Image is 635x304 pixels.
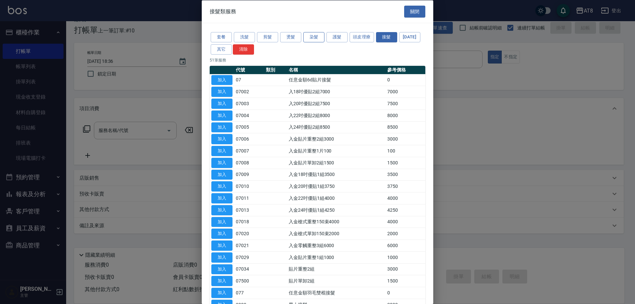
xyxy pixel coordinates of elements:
[211,240,233,251] button: 加入
[287,109,386,121] td: 入22吋優貼2組8000
[234,275,264,287] td: 07500
[211,276,233,286] button: 加入
[234,216,264,228] td: 07018
[386,263,425,275] td: 3000
[211,146,233,156] button: 加入
[287,275,386,287] td: 貼片單卸2組
[234,239,264,251] td: 07021
[211,264,233,274] button: 加入
[234,157,264,169] td: 07008
[287,228,386,239] td: 入金槍式單卸150束2000
[399,32,420,42] button: [DATE]
[287,74,386,86] td: 任意金額6d貼片接髮
[264,65,287,74] th: 類別
[386,133,425,145] td: 3000
[211,229,233,239] button: 加入
[386,65,425,74] th: 參考價格
[211,169,233,180] button: 加入
[234,192,264,204] td: 07011
[386,121,425,133] td: 8500
[211,193,233,203] button: 加入
[211,134,233,144] button: 加入
[287,157,386,169] td: 入金貼片單卸2組1500
[287,180,386,192] td: 入金20吋優貼1組3750
[386,192,425,204] td: 4000
[386,145,425,157] td: 100
[234,109,264,121] td: 07004
[287,121,386,133] td: 入24吋優貼2組8500
[386,180,425,192] td: 3750
[234,287,264,299] td: 077
[386,74,425,86] td: 0
[211,87,233,97] button: 加入
[234,32,255,42] button: 洗髮
[386,251,425,263] td: 1000
[211,75,233,85] button: 加入
[211,44,232,54] button: 其它
[386,275,425,287] td: 1500
[386,287,425,299] td: 0
[303,32,324,42] button: 染髮
[234,86,264,98] td: 07002
[233,44,254,54] button: 清除
[234,180,264,192] td: 07010
[386,109,425,121] td: 8000
[386,157,425,169] td: 1500
[386,239,425,251] td: 6000
[287,204,386,216] td: 入金24吋優貼1組4250
[234,98,264,109] td: 07003
[234,145,264,157] td: 07007
[376,32,397,42] button: 接髮
[386,204,425,216] td: 4250
[211,205,233,215] button: 加入
[287,263,386,275] td: 貼片重整2組
[234,121,264,133] td: 07005
[234,204,264,216] td: 07013
[287,287,386,299] td: 任意金額羽毛雙棍接髮
[234,169,264,181] td: 07009
[211,122,233,132] button: 加入
[350,32,374,42] button: 頭皮理療
[234,251,264,263] td: 07029
[386,216,425,228] td: 4000
[287,169,386,181] td: 入金18吋優貼1組3500
[287,133,386,145] td: 入金貼片重整2組3000
[287,251,386,263] td: 入金貼片重整1組1000
[211,217,233,227] button: 加入
[287,216,386,228] td: 入金槍式重整150束4000
[234,228,264,239] td: 07020
[287,65,386,74] th: 名稱
[386,98,425,109] td: 7500
[234,133,264,145] td: 07006
[211,99,233,109] button: 加入
[211,181,233,192] button: 加入
[234,65,264,74] th: 代號
[234,74,264,86] td: 07
[210,57,425,63] p: 51 筆服務
[287,86,386,98] td: 入18吋優貼2組7000
[211,110,233,120] button: 加入
[386,86,425,98] td: 7000
[211,252,233,262] button: 加入
[280,32,301,42] button: 燙髮
[287,145,386,157] td: 入金貼片重整1片100
[287,192,386,204] td: 入金22吋優貼1組4000
[404,5,425,18] button: 關閉
[386,228,425,239] td: 2000
[386,169,425,181] td: 3500
[210,8,236,15] span: 接髮類服務
[234,263,264,275] td: 07034
[211,288,233,298] button: 加入
[211,32,232,42] button: 套餐
[326,32,348,42] button: 護髮
[287,98,386,109] td: 入20吋優貼2組7500
[211,157,233,168] button: 加入
[257,32,278,42] button: 剪髮
[287,239,386,251] td: 入金零觸重整3組6000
